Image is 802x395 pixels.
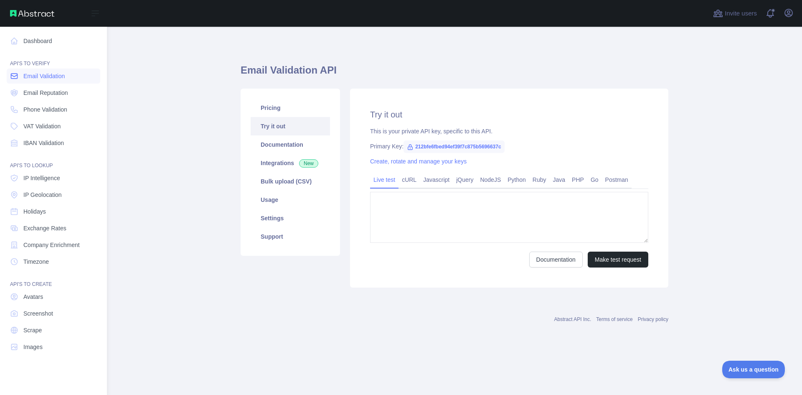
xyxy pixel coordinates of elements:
[7,171,100,186] a: IP Intelligence
[711,7,759,20] button: Invite users
[23,309,53,318] span: Screenshot
[7,135,100,150] a: IBAN Validation
[299,159,318,168] span: New
[23,72,65,80] span: Email Validation
[7,69,100,84] a: Email Validation
[638,316,668,322] a: Privacy policy
[7,254,100,269] a: Timezone
[7,271,100,288] div: API'S TO CREATE
[370,158,467,165] a: Create, rotate and manage your keys
[251,191,330,209] a: Usage
[370,109,648,120] h2: Try it out
[23,191,62,199] span: IP Geolocation
[241,64,668,84] h1: Email Validation API
[23,224,66,232] span: Exchange Rates
[420,173,453,186] a: Javascript
[453,173,477,186] a: jQuery
[251,172,330,191] a: Bulk upload (CSV)
[251,154,330,172] a: Integrations New
[251,99,330,117] a: Pricing
[7,289,100,304] a: Avatars
[251,227,330,246] a: Support
[7,323,100,338] a: Scrape
[370,173,398,186] a: Live test
[370,127,648,135] div: This is your private API key, specific to this API.
[602,173,632,186] a: Postman
[7,152,100,169] div: API'S TO LOOKUP
[596,316,632,322] a: Terms of service
[587,173,602,186] a: Go
[23,139,64,147] span: IBAN Validation
[23,89,68,97] span: Email Reputation
[398,173,420,186] a: cURL
[404,140,504,153] span: 212bfe6fbed94ef39f7c875b5696637c
[7,306,100,321] a: Screenshot
[7,339,100,354] a: Images
[7,237,100,252] a: Company Enrichment
[722,361,785,378] iframe: Toggle Customer Support
[7,187,100,202] a: IP Geolocation
[251,117,330,135] a: Try it out
[7,119,100,134] a: VAT Validation
[529,252,583,268] a: Documentation
[23,207,46,216] span: Holidays
[23,105,67,114] span: Phone Validation
[10,10,54,17] img: Abstract API
[7,204,100,219] a: Holidays
[477,173,504,186] a: NodeJS
[7,50,100,67] div: API'S TO VERIFY
[7,102,100,117] a: Phone Validation
[23,174,60,182] span: IP Intelligence
[550,173,569,186] a: Java
[725,9,757,18] span: Invite users
[7,221,100,236] a: Exchange Rates
[588,252,648,268] button: Make test request
[7,85,100,100] a: Email Reputation
[23,326,42,334] span: Scrape
[23,241,80,249] span: Company Enrichment
[251,209,330,227] a: Settings
[370,142,648,150] div: Primary Key:
[504,173,529,186] a: Python
[569,173,587,186] a: PHP
[23,293,43,301] span: Avatars
[23,257,49,266] span: Timezone
[251,135,330,154] a: Documentation
[23,343,43,351] span: Images
[554,316,591,322] a: Abstract API Inc.
[7,33,100,48] a: Dashboard
[23,122,61,130] span: VAT Validation
[529,173,550,186] a: Ruby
